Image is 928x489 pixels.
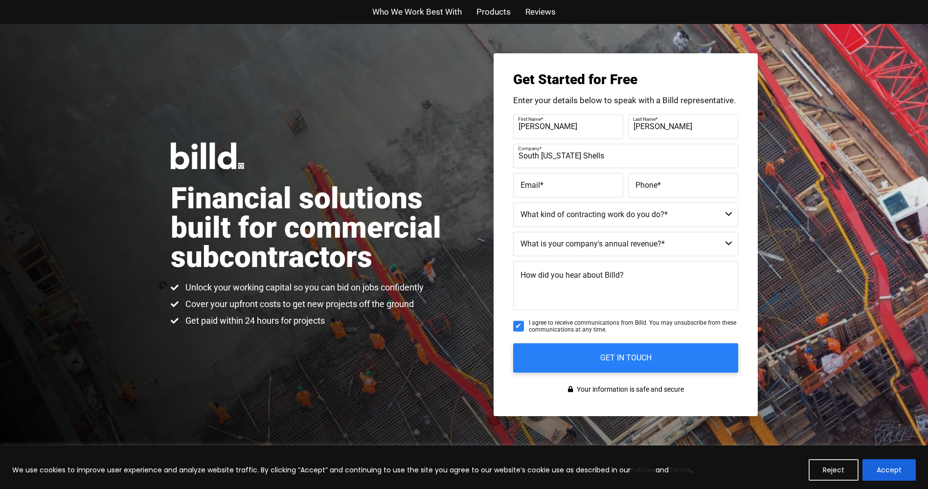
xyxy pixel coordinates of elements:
[513,73,738,87] h3: Get Started for Free
[183,282,424,293] span: Unlock your working capital so you can bid on jobs confidently
[183,315,325,327] span: Get paid within 24 hours for projects
[513,96,738,105] p: Enter your details below to speak with a Billd representative.
[521,180,540,189] span: Email
[171,184,464,272] h1: Financial solutions built for commercial subcontractors
[521,270,624,280] span: How did you hear about Billd?
[669,465,691,475] a: Terms
[518,116,541,121] span: First Name
[372,5,462,19] a: Who We Work Best With
[633,116,656,121] span: Last Name
[862,459,916,481] button: Accept
[183,298,414,310] span: Cover your upfront costs to get new projects off the ground
[513,321,524,332] input: I agree to receive communications from Billd. You may unsubscribe from these communications at an...
[631,465,656,475] a: Policies
[476,5,511,19] a: Products
[525,5,556,19] a: Reviews
[574,382,684,397] span: Your information is safe and secure
[809,459,859,481] button: Reject
[529,319,738,333] span: I agree to receive communications from Billd. You may unsubscribe from these communications at an...
[513,343,738,373] input: GET IN TOUCH
[518,145,540,151] span: Company
[12,464,692,476] p: We use cookies to improve user experience and analyze website traffic. By clicking “Accept” and c...
[635,180,657,189] span: Phone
